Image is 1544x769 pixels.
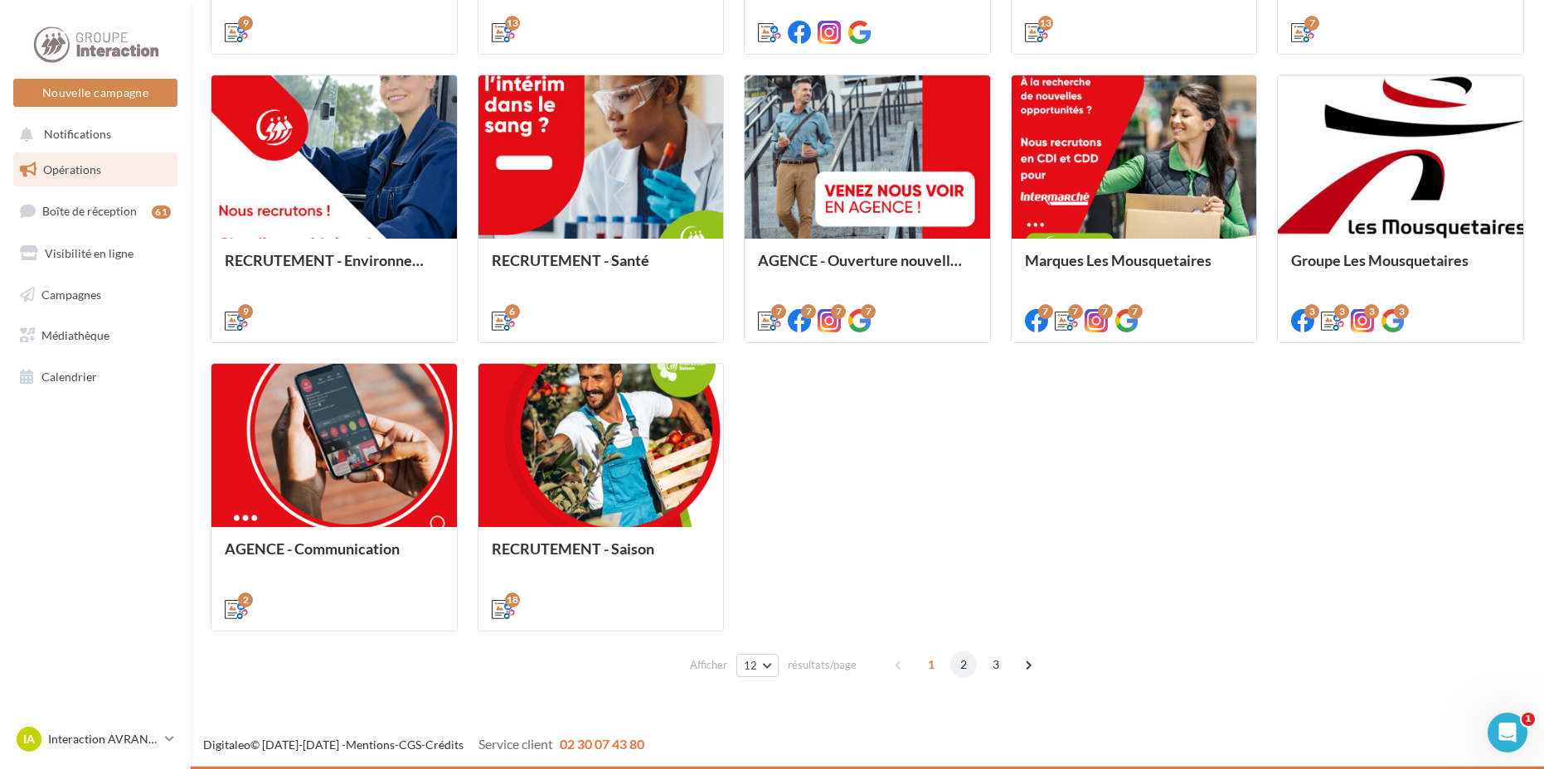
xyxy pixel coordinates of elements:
span: © [DATE]-[DATE] - - - [203,738,644,752]
div: 18 [505,592,520,607]
div: 7 [1304,16,1319,31]
div: 7 [1098,304,1113,319]
a: IA Interaction AVRANCHES [13,723,177,755]
span: IA [23,731,35,747]
a: Médiathèque [10,318,181,353]
span: 3 [983,651,1009,678]
div: 7 [1038,304,1053,319]
span: Service client [478,736,553,752]
a: Boîte de réception61 [10,193,181,229]
span: Boîte de réception [42,204,137,218]
div: 9 [238,16,253,31]
div: 3 [1304,304,1319,319]
div: 61 [152,206,171,219]
a: Campagnes [10,278,181,312]
span: Opérations [43,162,101,177]
div: RECRUTEMENT - Saison [492,540,711,573]
p: Interaction AVRANCHES [48,731,158,747]
div: AGENCE - Communication [225,540,444,573]
span: Calendrier [41,370,97,384]
span: Campagnes [41,287,101,301]
div: 13 [1038,16,1053,31]
div: 7 [831,304,846,319]
span: 2 [950,651,977,678]
span: Afficher [690,657,727,673]
a: Mentions [346,738,395,752]
div: 7 [861,304,876,319]
span: 02 30 07 43 80 [560,736,644,752]
a: Opérations [10,152,181,187]
div: RECRUTEMENT - Environnement [225,252,444,285]
span: 1 [918,651,944,678]
div: 3 [1364,304,1379,319]
div: 7 [801,304,816,319]
span: résultats/page [788,657,857,673]
div: 6 [505,304,520,319]
div: Marques Les Mousquetaires [1025,252,1244,285]
div: 7 [1128,304,1143,319]
button: Nouvelle campagne [13,79,177,107]
iframe: Intercom live chat [1488,713,1527,752]
span: Notifications [44,128,111,142]
div: 9 [238,304,253,319]
div: 3 [1334,304,1349,319]
button: 12 [736,654,779,677]
a: Calendrier [10,360,181,394]
div: 13 [505,16,520,31]
div: 7 [1068,304,1083,319]
a: Visibilité en ligne [10,236,181,271]
span: 1 [1522,713,1535,726]
a: CGS [399,738,421,752]
a: Digitaleo [203,738,250,752]
div: Groupe Les Mousquetaires [1291,252,1510,285]
span: Visibilité en ligne [45,246,134,260]
div: 3 [1394,304,1409,319]
div: 2 [238,592,253,607]
div: AGENCE - Ouverture nouvelle agence [758,252,977,285]
a: Crédits [425,738,464,752]
div: 7 [771,304,786,319]
div: RECRUTEMENT - Santé [492,252,711,285]
span: Médiathèque [41,328,109,342]
span: 12 [744,659,758,672]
